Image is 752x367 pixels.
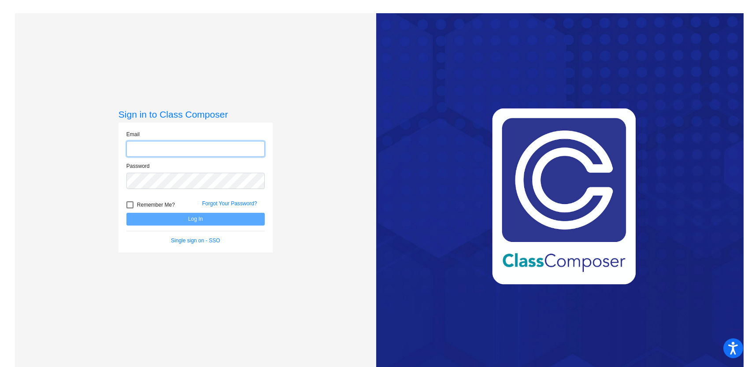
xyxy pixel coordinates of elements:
[202,200,257,207] a: Forgot Your Password?
[171,237,220,244] a: Single sign on - SSO
[126,162,150,170] label: Password
[137,200,175,210] span: Remember Me?
[119,109,273,120] h3: Sign in to Class Composer
[126,130,140,138] label: Email
[126,213,265,226] button: Log In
